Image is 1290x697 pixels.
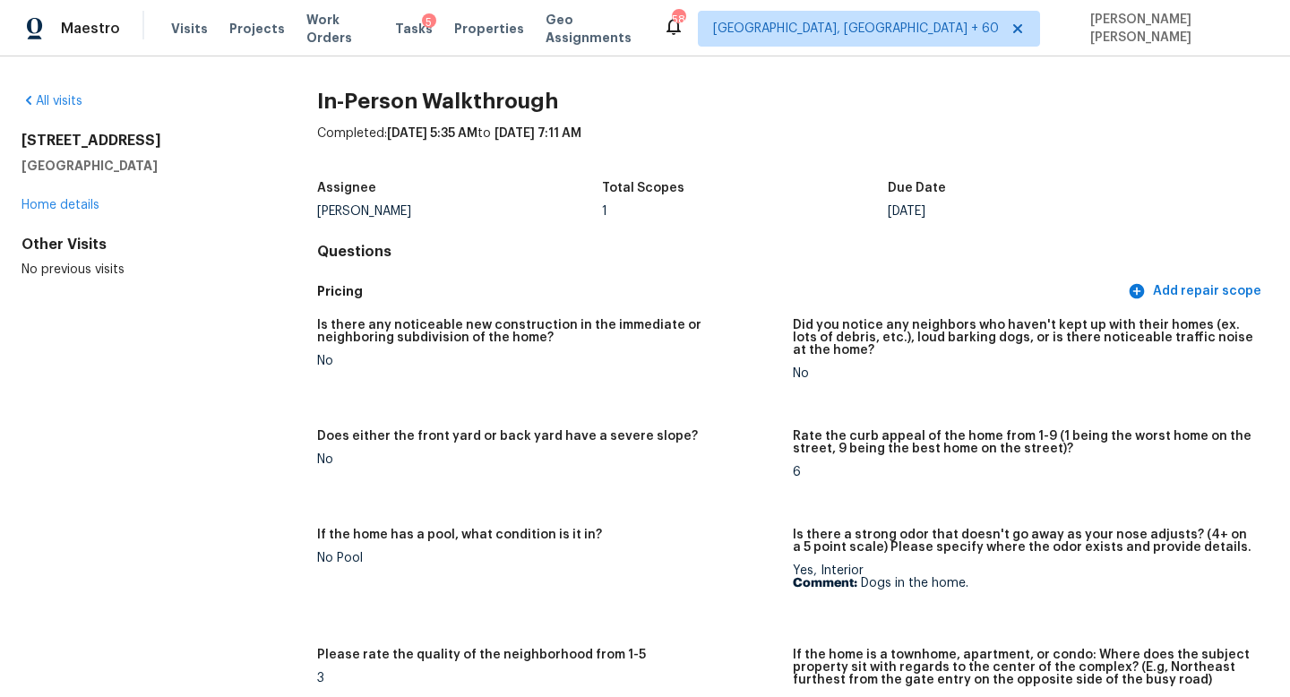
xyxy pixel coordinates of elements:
span: Work Orders [306,11,374,47]
h4: Questions [317,243,1268,261]
div: Other Visits [21,236,260,254]
h5: Rate the curb appeal of the home from 1-9 (1 being the worst home on the street, 9 being the best... [793,430,1254,455]
div: Completed: to [317,125,1268,171]
h5: Pricing [317,282,1124,301]
h5: Is there a strong odor that doesn't go away as your nose adjusts? (4+ on a 5 point scale) Please ... [793,529,1254,554]
span: Visits [171,20,208,38]
div: 586 [672,11,684,29]
h2: In-Person Walkthrough [317,92,1268,110]
b: Comment: [793,577,857,589]
h5: [GEOGRAPHIC_DATA] [21,157,260,175]
div: 1 [602,205,888,218]
span: Maestro [61,20,120,38]
h5: Is there any noticeable new construction in the immediate or neighboring subdivision of the home? [317,319,778,344]
span: [GEOGRAPHIC_DATA], [GEOGRAPHIC_DATA] + 60 [713,20,999,38]
div: No [317,355,778,367]
div: 5 [422,13,436,31]
div: 3 [317,672,778,684]
span: Projects [229,20,285,38]
h5: Did you notice any neighbors who haven't kept up with their homes (ex. lots of debris, etc.), lou... [793,319,1254,357]
a: All visits [21,95,82,108]
span: Tasks [395,22,433,35]
a: Home details [21,199,99,211]
span: Geo Assignments [546,11,641,47]
h5: Does either the front yard or back yard have a severe slope? [317,430,698,443]
span: Properties [454,20,524,38]
span: [DATE] 7:11 AM [494,127,581,140]
h5: Please rate the quality of the neighborhood from 1-5 [317,649,646,661]
div: [DATE] [888,205,1174,218]
span: [DATE] 5:35 AM [387,127,477,140]
h5: Total Scopes [602,182,684,194]
p: Dogs in the home. [793,577,1254,589]
h5: Assignee [317,182,376,194]
div: No [793,367,1254,380]
h5: If the home has a pool, what condition is it in? [317,529,602,541]
h5: Due Date [888,182,946,194]
span: No previous visits [21,263,125,276]
div: No Pool [317,552,778,564]
span: [PERSON_NAME] [PERSON_NAME] [1083,11,1263,47]
h5: If the home is a townhome, apartment, or condo: Where does the subject property sit with regards ... [793,649,1254,686]
div: [PERSON_NAME] [317,205,603,218]
button: Add repair scope [1124,275,1268,308]
div: No [317,453,778,466]
div: 6 [793,466,1254,478]
h2: [STREET_ADDRESS] [21,132,260,150]
div: Yes, Interior [793,564,1254,589]
span: Add repair scope [1131,280,1261,303]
